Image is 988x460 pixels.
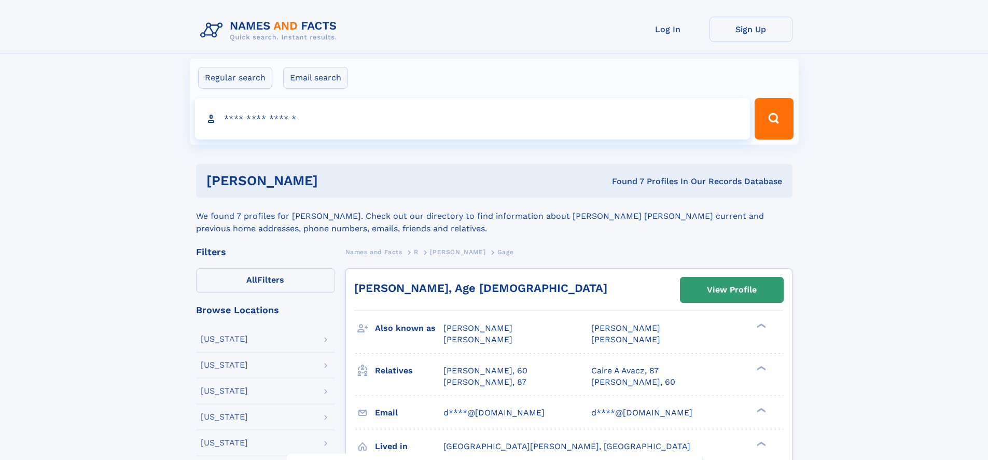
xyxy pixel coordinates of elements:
[754,365,767,371] div: ❯
[414,248,419,256] span: R
[201,387,248,395] div: [US_STATE]
[375,404,443,422] h3: Email
[414,245,419,258] a: R
[246,275,257,285] span: All
[465,176,782,187] div: Found 7 Profiles In Our Records Database
[497,248,513,256] span: Gage
[345,245,402,258] a: Names and Facts
[195,98,750,140] input: search input
[206,174,465,187] h1: [PERSON_NAME]
[754,440,767,447] div: ❯
[430,245,485,258] a: [PERSON_NAME]
[198,67,272,89] label: Regular search
[591,323,660,333] span: [PERSON_NAME]
[201,439,248,447] div: [US_STATE]
[443,334,512,344] span: [PERSON_NAME]
[627,17,709,42] a: Log In
[375,362,443,380] h3: Relatives
[680,277,783,302] a: View Profile
[443,323,512,333] span: [PERSON_NAME]
[196,305,335,315] div: Browse Locations
[709,17,792,42] a: Sign Up
[354,282,607,295] a: [PERSON_NAME], Age [DEMOGRAPHIC_DATA]
[443,441,690,451] span: [GEOGRAPHIC_DATA][PERSON_NAME], [GEOGRAPHIC_DATA]
[201,413,248,421] div: [US_STATE]
[375,438,443,455] h3: Lived in
[754,407,767,413] div: ❯
[707,278,757,302] div: View Profile
[283,67,348,89] label: Email search
[591,377,675,388] a: [PERSON_NAME], 60
[375,319,443,337] h3: Also known as
[196,17,345,45] img: Logo Names and Facts
[196,268,335,293] label: Filters
[754,323,767,329] div: ❯
[443,377,526,388] a: [PERSON_NAME], 87
[196,198,792,235] div: We found 7 profiles for [PERSON_NAME]. Check out our directory to find information about [PERSON_...
[591,334,660,344] span: [PERSON_NAME]
[755,98,793,140] button: Search Button
[196,247,335,257] div: Filters
[591,365,659,377] a: Caire A Avacz, 87
[430,248,485,256] span: [PERSON_NAME]
[201,335,248,343] div: [US_STATE]
[201,361,248,369] div: [US_STATE]
[443,365,527,377] a: [PERSON_NAME], 60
